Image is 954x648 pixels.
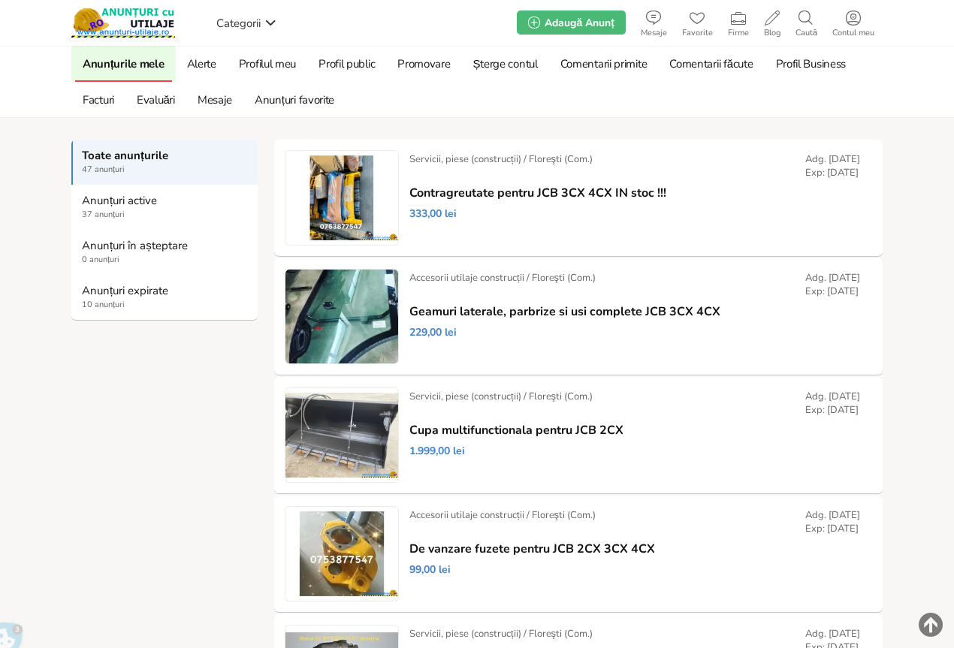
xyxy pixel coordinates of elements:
[466,46,545,82] a: Șterge contul
[82,194,249,207] strong: Anunțuri active
[71,140,258,185] a: Toate anunțurile 47 anunțuri
[409,445,465,458] span: 1.999,00 lei
[285,151,398,245] img: Contragreutate pentru JCB 3CX 4CX IN stoc !!!
[409,326,457,339] span: 229,00 lei
[180,46,224,82] a: Alerte
[788,29,825,38] span: Caută
[825,29,882,38] span: Contul meu
[231,46,303,82] a: Profilul meu
[805,390,860,417] div: Adg. [DATE] Exp: [DATE]
[82,254,249,266] span: 0 anunțuri
[82,149,249,162] strong: Toate anunțurile
[409,390,593,403] div: Servicii, piese (construcții) / Floreşti (Com.)
[285,507,398,601] img: De vanzare fuzete pentru JCB 2CX 3CX 4CX
[553,46,655,82] a: Comentarii primite
[409,563,451,577] span: 99,00 lei
[82,209,249,221] span: 37 anunțuri
[756,8,788,38] a: Blog
[82,239,249,252] strong: Anunțuri în așteptare
[285,270,398,363] img: Geamuri laterale, parbrize si usi complete JCB 3CX 4CX
[545,16,614,30] span: Adaugă Anunț
[720,29,756,38] span: Firme
[805,271,860,298] div: Adg. [DATE] Exp: [DATE]
[12,624,23,635] span: 3
[82,164,249,176] span: 47 anunțuri
[919,613,943,637] img: scroll-to-top.png
[756,29,788,38] span: Blog
[768,46,854,82] a: Profil Business
[788,8,825,38] a: Caută
[409,271,596,285] div: Accesorii utilaje construcții / Floreşti (Com.)
[662,46,760,82] a: Comentarii făcute
[71,8,175,38] img: Anunturi-Utilaje.RO
[71,185,258,230] a: Anunțuri active 37 anunțuri
[216,16,261,31] span: Categorii
[82,299,249,311] span: 10 anunțuri
[675,8,720,38] a: Favorite
[409,542,655,556] a: De vanzare fuzete pentru JCB 2CX 3CX 4CX
[409,186,666,200] a: Contragreutate pentru JCB 3CX 4CX IN stoc !!!
[311,46,382,82] a: Profil public
[285,388,398,482] img: Cupa multifunctionala pentru JCB 2CX
[409,423,623,437] a: Cupa multifunctionala pentru JCB 2CX
[805,152,860,179] div: Adg. [DATE] Exp: [DATE]
[71,230,258,275] a: Anunțuri în așteptare 0 anunțuri
[825,8,882,38] a: Contul meu
[409,152,593,166] div: Servicii, piese (construcții) / Floreşti (Com.)
[390,46,457,82] a: Promovare
[71,275,258,320] a: Anunțuri expirate 10 anunțuri
[675,29,720,38] span: Favorite
[409,305,720,318] a: Geamuri laterale, parbrize si usi complete JCB 3CX 4CX
[633,8,675,38] a: Mesaje
[805,508,860,535] div: Adg. [DATE] Exp: [DATE]
[633,29,675,38] span: Mesaje
[129,82,183,118] a: Evaluări
[720,8,756,38] a: Firme
[213,11,280,34] a: Categorii
[75,46,172,82] a: Anunțurile mele
[517,11,625,35] a: Adaugă Anunț
[409,207,457,221] span: 333,00 lei
[82,284,249,297] strong: Anunțuri expirate
[247,82,342,118] a: Anunțuri favorite
[409,508,596,522] div: Accesorii utilaje construcții / Floreşti (Com.)
[190,82,240,118] a: Mesaje
[75,82,122,118] a: Facturi
[409,627,593,640] div: Servicii, piese (construcții) / Floreşti (Com.)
